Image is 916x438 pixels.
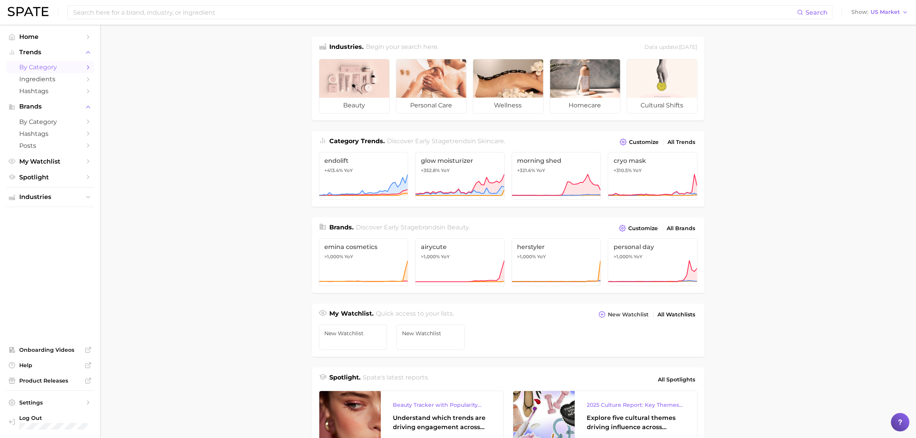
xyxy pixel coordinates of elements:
[325,243,403,251] span: emina cosmetics
[356,224,470,231] span: Discover Early Stage brands in .
[344,167,353,174] span: YoY
[330,309,374,320] h1: My Watchlist.
[366,42,439,53] h2: Begin your search here.
[666,137,697,147] a: All Trends
[473,59,544,114] a: wellness
[421,167,440,173] span: +352.8%
[330,373,361,386] h1: Spotlight.
[319,59,390,114] a: beauty
[550,59,621,114] a: homecare
[597,309,651,320] button: New Watchlist
[477,137,504,145] span: skincare
[19,174,81,181] span: Spotlight
[387,137,505,145] span: Discover Early Stage trends in .
[396,324,465,350] a: New Watchlist
[19,103,81,110] span: Brands
[19,33,81,40] span: Home
[441,254,450,260] span: YoY
[19,346,81,353] span: Onboarding Videos
[645,42,697,53] div: Data update: [DATE]
[6,61,94,73] a: by Category
[587,400,685,410] div: 2025 Culture Report: Key Themes That Are Shaping Consumer Demand
[19,194,81,201] span: Industries
[629,139,659,145] span: Customize
[849,7,910,17] button: ShowUS Market
[6,73,94,85] a: Ingredients
[441,167,450,174] span: YoY
[614,243,692,251] span: personal day
[325,330,382,336] span: New Watchlist
[415,152,505,200] a: glow moisturizer+352.8% YoY
[6,47,94,58] button: Trends
[415,238,505,286] a: airycute>1,000% YoY
[634,254,642,260] span: YoY
[658,311,696,318] span: All Watchlists
[629,225,658,232] span: Customize
[587,413,685,432] div: Explore five cultural themes driving influence across beauty, food, and pop culture.
[319,152,409,200] a: endolift+413.4% YoY
[19,130,81,137] span: Hashtags
[8,7,48,16] img: SPATE
[19,142,81,149] span: Posts
[667,225,696,232] span: All Brands
[447,224,469,231] span: beauty
[19,87,81,95] span: Hashtags
[614,167,632,173] span: +310.5%
[871,10,900,14] span: US Market
[614,157,692,164] span: cryo mask
[421,157,499,164] span: glow moisturizer
[72,6,797,19] input: Search here for a brand, industry, or ingredient
[363,373,429,386] h2: Spate's latest reports.
[665,223,697,234] a: All Brands
[6,116,94,128] a: by Category
[319,324,387,350] a: New Watchlist
[402,330,459,336] span: New Watchlist
[6,375,94,386] a: Product Releases
[319,238,409,286] a: emina cosmetics>1,000% YoY
[851,10,868,14] span: Show
[6,31,94,43] a: Home
[421,254,440,259] span: >1,000%
[627,98,697,113] span: cultural shifts
[608,238,697,286] a: personal day>1,000% YoY
[537,167,546,174] span: YoY
[6,359,94,371] a: Help
[656,309,697,320] a: All Watchlists
[19,362,81,369] span: Help
[325,157,403,164] span: endolift
[325,254,344,259] span: >1,000%
[19,158,81,165] span: My Watchlist
[517,167,536,173] span: +321.6%
[325,167,343,173] span: +413.4%
[537,254,546,260] span: YoY
[658,375,696,384] span: All Spotlights
[393,413,491,432] div: Understand which trends are driving engagement across platforms in the skin, hair, makeup, and fr...
[617,223,660,234] button: Customize
[633,167,642,174] span: YoY
[806,9,828,16] span: Search
[473,98,543,113] span: wellness
[396,59,467,114] a: personal care
[19,118,81,125] span: by Category
[19,415,118,421] span: Log Out
[330,137,385,145] span: Category Trends .
[19,399,81,406] span: Settings
[618,137,661,147] button: Customize
[19,377,81,384] span: Product Releases
[376,309,454,320] h2: Quick access to your lists.
[656,373,697,386] a: All Spotlights
[6,397,94,408] a: Settings
[6,191,94,203] button: Industries
[421,243,499,251] span: airycute
[6,85,94,97] a: Hashtags
[517,157,596,164] span: morning shed
[330,42,364,53] h1: Industries.
[19,49,81,56] span: Trends
[517,254,536,259] span: >1,000%
[608,311,649,318] span: New Watchlist
[614,254,632,259] span: >1,000%
[19,64,81,71] span: by Category
[319,98,389,113] span: beauty
[330,224,354,231] span: Brands .
[6,171,94,183] a: Spotlight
